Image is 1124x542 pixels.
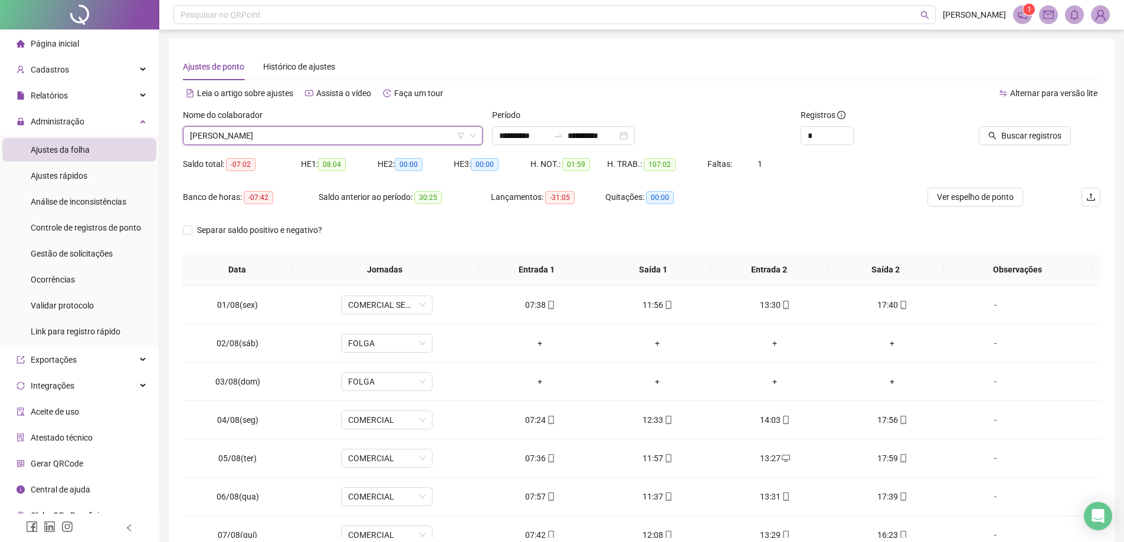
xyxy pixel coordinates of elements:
div: - [961,528,1030,541]
span: -07:42 [244,191,273,204]
span: Atestado técnico [31,433,93,442]
div: 07:57 [491,490,589,503]
label: Período [492,109,528,121]
span: 06/08(qua) [217,492,259,501]
div: - [961,490,1030,503]
sup: 1 [1023,4,1035,15]
span: sync [17,382,25,390]
span: swap [999,89,1007,97]
span: lock [17,117,25,126]
span: Página inicial [31,39,79,48]
span: filter [457,132,464,139]
span: Gestão de solicitações [31,249,113,258]
span: left [125,524,133,532]
span: Ajustes rápidos [31,171,87,180]
th: Data [183,254,291,286]
span: Análise de inconsistências [31,197,126,206]
div: + [843,337,942,350]
th: Jornadas [291,254,479,286]
span: Central de ajuda [31,485,90,494]
div: H. TRAB.: [607,157,707,171]
span: mobile [663,492,673,501]
button: Buscar registros [979,126,1071,145]
span: Faltas: [707,159,734,169]
span: Clube QR - Beneficios [31,511,108,520]
th: Entrada 1 [479,254,595,286]
span: facebook [26,521,38,533]
span: mobile [546,454,555,462]
span: mobile [898,492,907,501]
span: EDNEI KAUÃ FARIA COSTA [190,127,476,144]
div: 07:38 [491,298,589,311]
div: 13:31 [726,490,824,503]
span: mobile [898,454,907,462]
span: Gerar QRCode [31,459,83,468]
span: 08:04 [318,158,346,171]
label: Nome do colaborador [183,109,270,121]
span: mail [1043,9,1054,20]
span: qrcode [17,459,25,468]
span: mobile [546,301,555,309]
div: Banco de horas: [183,190,319,204]
span: 30:25 [414,191,442,204]
div: 12:33 [608,413,707,426]
span: bell [1069,9,1080,20]
span: youtube [305,89,313,97]
span: Integrações [31,381,74,390]
th: Observações [943,254,1092,286]
span: Separar saldo positivo e negativo? [192,224,327,236]
div: - [961,337,1030,350]
div: + [608,337,707,350]
span: swap-right [553,131,563,140]
span: mobile [898,531,907,539]
span: mobile [663,454,673,462]
span: 00:00 [646,191,674,204]
span: history [383,89,391,97]
div: Quitações: [605,190,720,204]
span: Leia o artigo sobre ajustes [197,88,293,98]
span: 107:02 [644,158,676,171]
span: mobile [781,301,790,309]
th: Saída 1 [595,254,711,286]
div: + [843,375,942,388]
span: gift [17,511,25,520]
div: 11:37 [608,490,707,503]
div: - [961,298,1030,311]
div: 16:23 [843,528,942,541]
span: mobile [898,416,907,424]
div: Open Intercom Messenger [1084,502,1112,530]
span: Alternar para versão lite [1010,88,1097,98]
span: COMERCIAL [348,449,425,467]
span: linkedin [44,521,55,533]
div: 14:03 [726,413,824,426]
div: 11:56 [608,298,707,311]
div: 12:08 [608,528,707,541]
span: mobile [546,531,555,539]
span: Relatórios [31,91,68,100]
div: 07:24 [491,413,589,426]
span: solution [17,433,25,442]
div: - [961,452,1030,465]
div: 13:27 [726,452,824,465]
span: Ocorrências [31,275,75,284]
span: 02/08(sáb) [217,339,258,348]
span: home [17,40,25,48]
span: Administração [31,117,84,126]
span: Buscar registros [1001,129,1061,142]
span: -31:05 [545,191,575,204]
span: search [988,132,997,140]
span: Controle de registros de ponto [31,223,141,232]
span: COMERCIAL SEXTA FEIRA [348,296,425,314]
div: + [491,337,589,350]
span: 1 [1027,5,1031,14]
span: mobile [781,492,790,501]
div: - [961,375,1030,388]
span: 07/08(qui) [218,530,257,540]
span: mobile [663,301,673,309]
div: + [726,375,824,388]
span: info-circle [17,485,25,494]
div: HE 3: [454,157,530,171]
span: file-text [186,89,194,97]
span: mobile [663,531,673,539]
span: info-circle [837,111,846,119]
